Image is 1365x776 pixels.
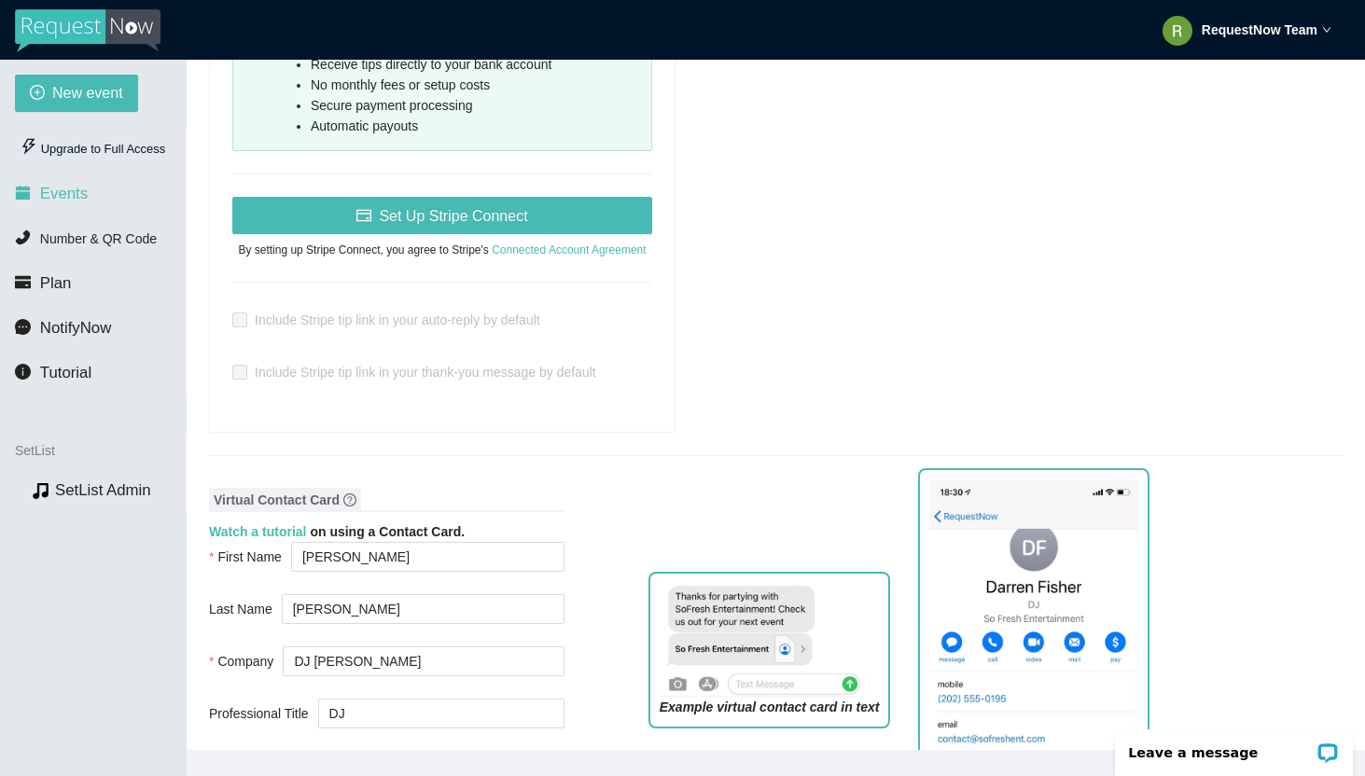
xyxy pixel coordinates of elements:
[209,524,465,539] b: on using a Contact Card.
[247,362,604,382] span: Include Stripe tip link in your thank-you message by default
[379,204,527,228] span: Set Up Stripe Connect
[15,364,31,380] span: info-circle
[238,243,646,256] span: By setting up Stripe Connect, you agree to Stripe's
[209,542,291,572] label: First Name
[30,85,45,103] span: plus-circle
[311,54,637,75] li: Receive tips directly to your bank account
[55,481,151,499] a: SetList Admin
[247,310,548,330] span: Include Stripe tip link in your auto-reply by default
[21,138,37,155] span: thunderbolt
[40,185,88,202] span: Events
[1163,16,1192,46] img: ACg8ocKSfqpA0UkQnX2a6qRpK7BaPXmfOaSCtsaBE0_OO00cKITnRQ=s96-c
[15,229,31,245] span: phone
[15,75,138,112] button: plus-circleNew event
[356,208,371,226] span: credit-card
[209,488,361,512] span: Virtual Contact Card
[40,274,72,292] span: Plan
[209,646,283,676] label: Company
[209,699,318,728] label: Professional Title
[291,542,564,572] input: First Name
[1202,22,1317,37] strong: RequestNow Team
[343,493,356,506] span: question-circle
[311,75,637,95] li: No monthly fees or setup costs
[311,95,637,116] li: Secure payment processing
[15,9,160,52] img: RequestNow
[492,243,646,256] a: Connected Account Agreement
[15,274,31,290] span: credit-card
[283,646,564,676] input: Company
[311,116,637,136] li: Automatic payouts
[660,583,869,697] img: Virtual Contact Card in a text message
[15,185,31,201] span: calendar
[52,81,123,104] span: New event
[282,594,564,624] input: Last Name
[40,364,91,381] span: Tutorial
[40,231,157,246] span: Number & QR Code
[1322,25,1331,35] span: down
[15,131,171,168] div: Upgrade to Full Access
[209,594,282,624] label: Last Name
[318,699,564,728] input: Professional Title
[232,197,652,234] button: credit-cardSet Up Stripe Connect
[40,319,111,337] span: NotifyNow
[660,697,880,717] figcaption: Example virtual contact card in text
[209,524,310,539] a: Watch a tutorial
[1103,717,1365,776] iframe: LiveChat chat widget
[15,319,31,335] span: message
